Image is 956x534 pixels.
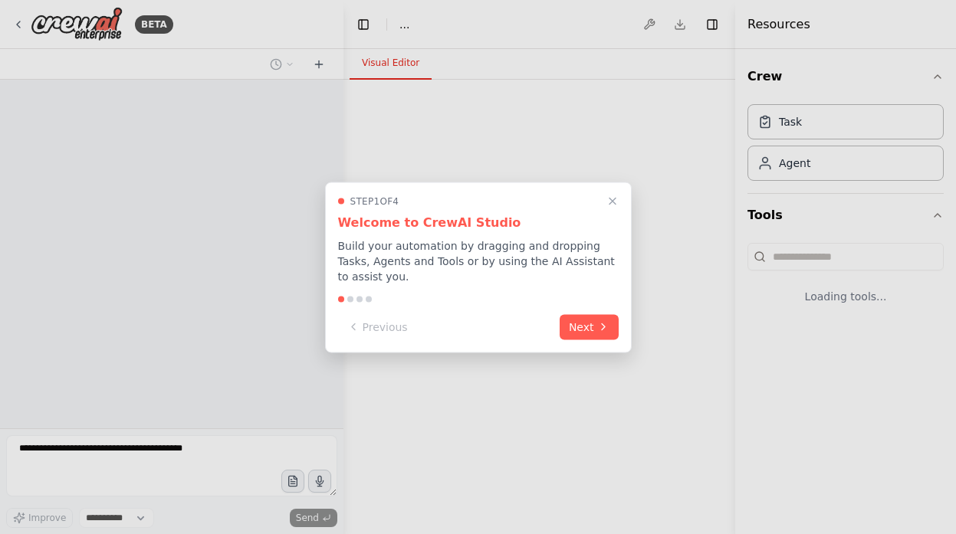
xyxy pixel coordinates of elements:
[560,314,619,339] button: Next
[603,192,622,210] button: Close walkthrough
[350,195,399,207] span: Step 1 of 4
[353,14,374,35] button: Hide left sidebar
[338,213,619,231] h3: Welcome to CrewAI Studio
[338,314,417,339] button: Previous
[338,238,619,283] p: Build your automation by dragging and dropping Tasks, Agents and Tools or by using the AI Assista...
